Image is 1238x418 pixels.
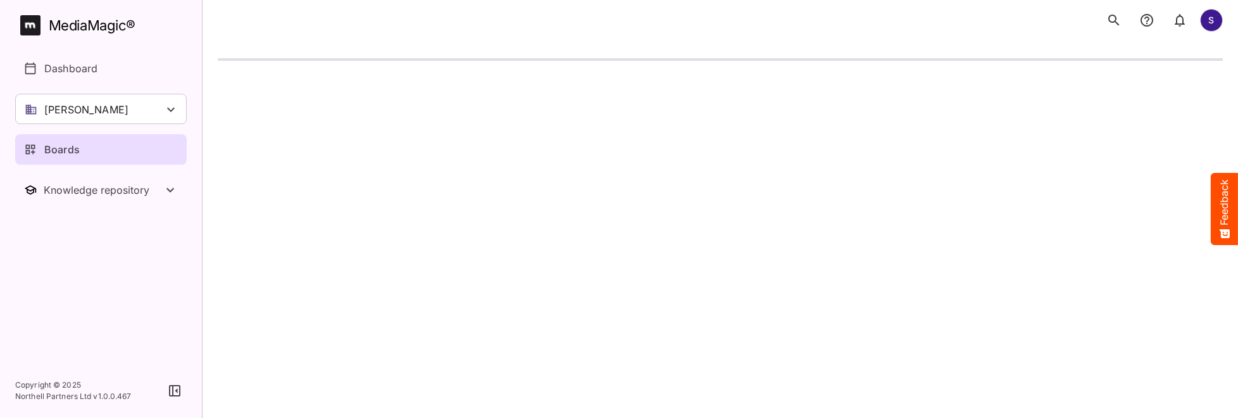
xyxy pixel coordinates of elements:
[44,61,97,76] p: Dashboard
[15,175,187,205] button: Toggle Knowledge repository
[15,53,187,84] a: Dashboard
[44,102,128,117] p: [PERSON_NAME]
[15,134,187,165] a: Boards
[44,142,80,157] p: Boards
[15,175,187,205] nav: Knowledge repository
[1167,8,1192,33] button: notifications
[1211,173,1238,245] button: Feedback
[15,391,132,402] p: Northell Partners Ltd v 1.0.0.467
[1101,8,1127,33] button: search
[1134,8,1160,33] button: notifications
[44,184,163,196] div: Knowledge repository
[15,379,132,391] p: Copyright © 2025
[1200,9,1223,32] div: S
[20,15,187,35] a: MediaMagic®
[49,15,135,36] div: MediaMagic ®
